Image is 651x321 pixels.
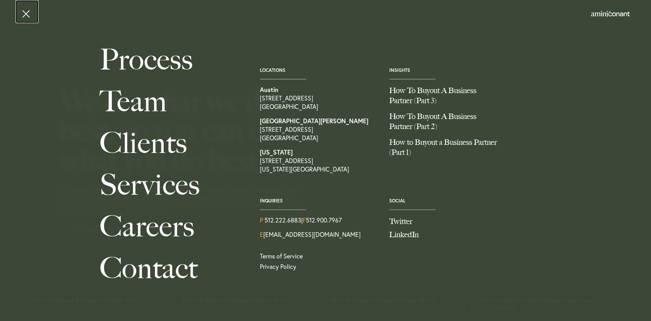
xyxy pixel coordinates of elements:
[260,85,378,111] a: View on map
[260,230,361,239] a: Email Us
[264,216,301,224] a: Call us at 5122226883
[260,117,378,142] a: View on map
[100,80,242,122] a: Team
[260,216,263,224] span: P
[303,216,306,224] span: F
[260,148,378,173] a: View on map
[389,229,507,240] a: Join us on LinkedIn
[100,164,242,206] a: Services
[100,247,242,289] a: Contact
[260,230,263,239] span: E
[260,85,278,93] strong: Austin
[389,67,410,73] a: Insights
[260,252,303,260] a: Terms of Service
[260,67,285,73] a: Locations
[389,85,507,111] a: How To Buyout A Business Partner (Part 3)
[260,262,378,271] a: Privacy Policy
[100,39,242,80] a: Process
[100,206,242,247] a: Careers
[260,117,368,125] strong: [GEOGRAPHIC_DATA][PERSON_NAME]
[260,216,378,224] div: | 512.900.7967
[591,11,630,17] img: Amini & Conant
[260,148,293,156] strong: [US_STATE]
[260,198,378,204] span: Inquiries
[389,137,507,163] a: How to Buyout a Business Partner (Part 1)
[389,216,507,227] a: Follow us on Twitter
[389,111,507,137] a: How To Buyout A Business Partner (Part 2)
[100,122,242,164] a: Clients
[389,198,507,204] span: Social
